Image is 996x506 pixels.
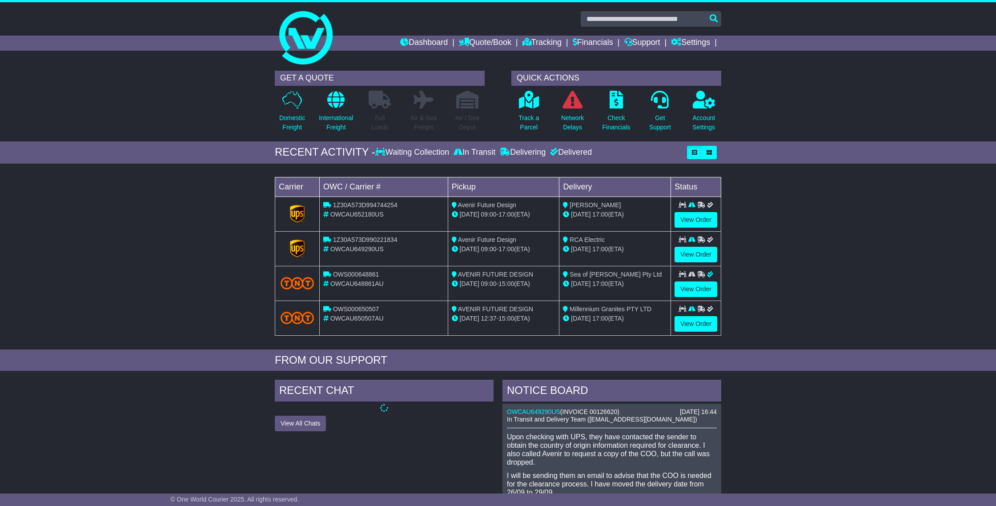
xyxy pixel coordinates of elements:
[275,71,485,86] div: GET A QUOTE
[460,245,479,253] span: [DATE]
[279,90,305,137] a: DomesticFreight
[458,305,533,313] span: AVENIR FUTURE DESIGN
[692,90,716,137] a: AccountSettings
[458,201,516,209] span: Avenir Future Design
[649,113,671,132] p: Get Support
[592,245,608,253] span: 17:00
[460,315,479,322] span: [DATE]
[498,315,514,322] span: 15:00
[275,380,494,404] div: RECENT CHAT
[563,245,667,254] div: (ETA)
[498,280,514,287] span: 15:00
[275,416,326,431] button: View All Chats
[649,90,671,137] a: GetSupport
[279,113,305,132] p: Domestic Freight
[675,281,717,297] a: View Order
[333,305,379,313] span: OWS000650507
[571,280,590,287] span: [DATE]
[333,236,398,243] span: 1Z30A573D990221834
[452,279,556,289] div: - (ETA)
[561,113,584,132] p: Network Delays
[320,177,448,197] td: OWC / Carrier #
[511,71,721,86] div: QUICK ACTIONS
[498,211,514,218] span: 17:00
[330,211,384,218] span: OWCAU652180US
[275,146,375,159] div: RECENT ACTIVITY -
[452,210,556,219] div: - (ETA)
[570,305,651,313] span: Millennium Granites PTY LTD
[507,408,717,416] div: ( )
[330,245,384,253] span: OWCAU649290US
[507,416,697,423] span: In Transit and Delivery Team ([EMAIL_ADDRESS][DOMAIN_NAME])
[548,148,592,157] div: Delivered
[481,211,497,218] span: 09:00
[602,113,631,132] p: Check Financials
[507,408,560,415] a: OWCAU649290US
[448,177,559,197] td: Pickup
[573,36,613,51] a: Financials
[281,277,314,289] img: TNT_Domestic.png
[498,245,514,253] span: 17:00
[518,113,539,132] p: Track a Parcel
[319,113,353,132] p: International Freight
[675,316,717,332] a: View Order
[452,245,556,254] div: - (ETA)
[592,211,608,218] span: 17:00
[481,280,497,287] span: 09:00
[375,148,451,157] div: Waiting Collection
[290,205,305,223] img: GetCarrierServiceLogo
[563,314,667,323] div: (ETA)
[275,177,320,197] td: Carrier
[459,36,511,51] a: Quote/Book
[602,90,631,137] a: CheckFinancials
[400,36,448,51] a: Dashboard
[333,271,379,278] span: OWS000648861
[592,315,608,322] span: 17:00
[502,380,721,404] div: NOTICE BOARD
[592,280,608,287] span: 17:00
[458,271,533,278] span: AVENIR FUTURE DESIGN
[410,113,437,132] p: Air & Sea Freight
[671,177,721,197] td: Status
[333,201,398,209] span: 1Z30A573D994744254
[452,314,556,323] div: - (ETA)
[458,236,516,243] span: Avenir Future Design
[563,279,667,289] div: (ETA)
[451,148,498,157] div: In Transit
[170,496,299,503] span: © One World Courier 2025. All rights reserved.
[318,90,353,137] a: InternationalFreight
[369,113,391,132] p: Full Loads
[507,471,717,497] p: I will be sending them an email to advise that the COO is needed for the clearance process. I hav...
[498,148,548,157] div: Delivering
[559,177,671,197] td: Delivery
[680,408,717,416] div: [DATE] 16:44
[330,280,384,287] span: OWCAU648861AU
[481,315,497,322] span: 12:37
[675,212,717,228] a: View Order
[571,315,590,322] span: [DATE]
[571,245,590,253] span: [DATE]
[290,240,305,257] img: GetCarrierServiceLogo
[507,433,717,467] p: Upon checking with UPS, they have contacted the sender to obtain the country of origin informatio...
[518,90,539,137] a: Track aParcel
[563,210,667,219] div: (ETA)
[571,211,590,218] span: [DATE]
[460,280,479,287] span: [DATE]
[275,354,721,367] div: FROM OUR SUPPORT
[624,36,660,51] a: Support
[330,315,384,322] span: OWCAU650507AU
[281,312,314,324] img: TNT_Domestic.png
[561,90,584,137] a: NetworkDelays
[570,201,621,209] span: [PERSON_NAME]
[481,245,497,253] span: 09:00
[693,113,715,132] p: Account Settings
[522,36,562,51] a: Tracking
[562,408,618,415] span: INVOICE 00126620
[671,36,710,51] a: Settings
[675,247,717,262] a: View Order
[570,271,662,278] span: Sea of [PERSON_NAME] Pty Ltd
[460,211,479,218] span: [DATE]
[570,236,605,243] span: RCA Electric
[455,113,479,132] p: Air / Sea Depot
